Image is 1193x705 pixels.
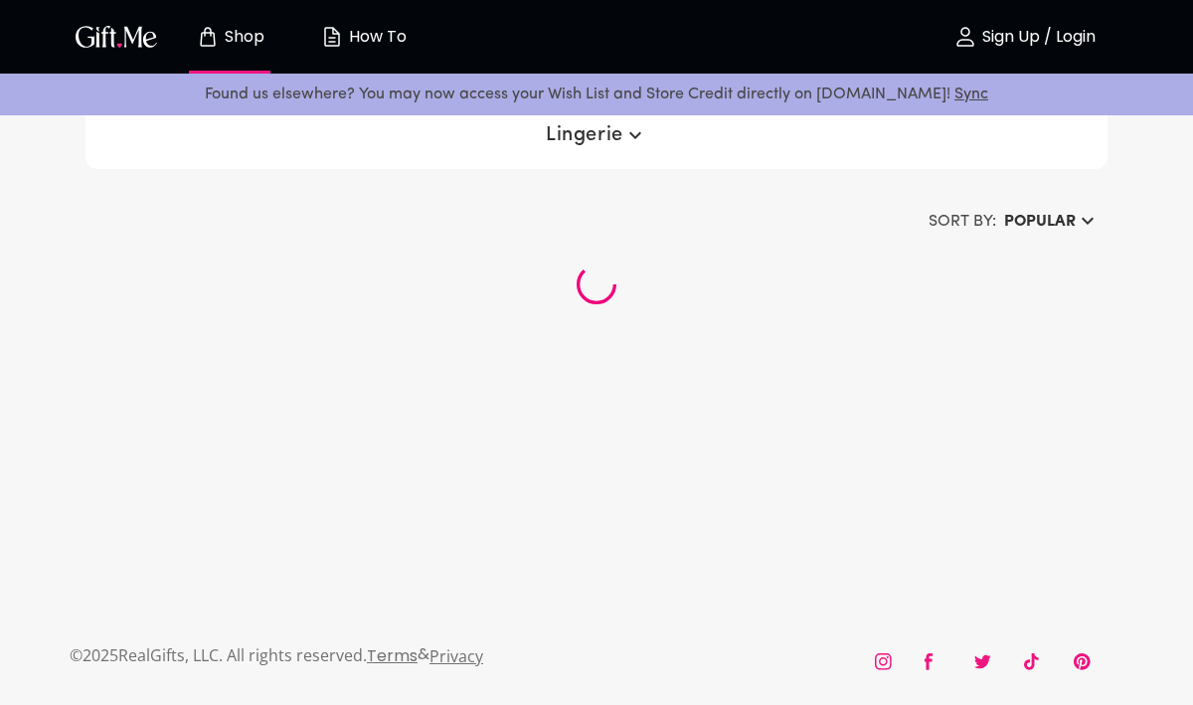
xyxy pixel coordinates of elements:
[175,5,284,69] button: Store page
[429,645,483,667] a: Privacy
[344,29,407,46] p: How To
[977,29,1096,46] p: Sign Up / Login
[538,117,655,153] button: Lingerie
[70,25,163,49] button: GiftMe Logo
[1004,210,1076,234] h6: Popular
[72,22,161,51] img: GiftMe Logo
[929,210,996,234] h6: SORT BY:
[954,87,988,102] a: Sync
[925,5,1123,69] button: Sign Up / Login
[418,643,429,685] p: &
[367,644,418,667] a: Terms
[16,82,1177,107] p: Found us elsewhere? You may now access your Wish List and Store Credit directly on [DOMAIN_NAME]!
[996,204,1108,240] button: Popular
[70,642,367,668] p: © 2025 RealGifts, LLC. All rights reserved.
[546,123,647,147] span: Lingerie
[308,5,418,69] button: How To
[320,25,344,49] img: how-to.svg
[220,29,264,46] p: Shop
